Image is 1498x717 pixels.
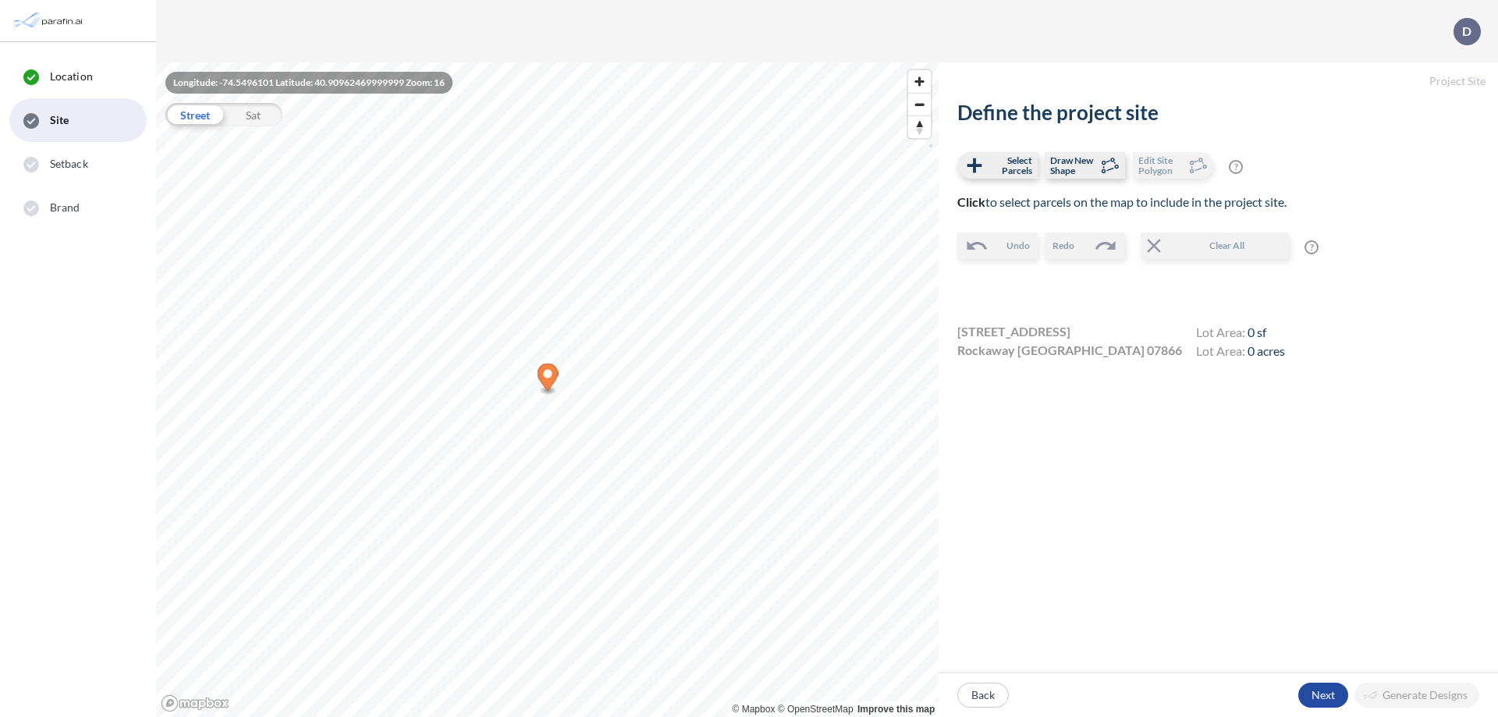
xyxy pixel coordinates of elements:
[778,704,854,715] a: OpenStreetMap
[957,322,1070,341] span: [STREET_ADDRESS]
[957,101,1479,125] h2: Define the project site
[1248,343,1285,358] span: 0 acres
[538,364,559,396] div: Map marker
[1050,155,1096,176] span: Draw New Shape
[1053,239,1074,253] span: Redo
[50,69,93,84] span: Location
[857,704,935,715] a: Improve this map
[161,694,229,712] a: Mapbox homepage
[165,72,453,94] div: Longitude: -74.5496101 Latitude: 40.90962469999999 Zoom: 16
[1248,325,1266,339] span: 0 sf
[1045,232,1125,259] button: Redo
[1298,683,1348,708] button: Next
[908,94,931,115] span: Zoom out
[908,70,931,93] button: Zoom in
[50,200,80,215] span: Brand
[1229,160,1243,174] span: ?
[1166,239,1287,253] span: Clear All
[224,103,282,126] div: Sat
[165,103,224,126] div: Street
[1312,687,1335,703] p: Next
[1141,232,1289,259] button: Clear All
[1006,239,1030,253] span: Undo
[1305,240,1319,254] span: ?
[1196,343,1285,362] h4: Lot Area:
[12,6,87,35] img: Parafin
[957,194,1287,209] span: to select parcels on the map to include in the project site.
[733,704,776,715] a: Mapbox
[957,232,1038,259] button: Undo
[908,115,931,138] button: Reset bearing to north
[1138,155,1184,176] span: Edit Site Polygon
[957,683,1009,708] button: Back
[908,116,931,138] span: Reset bearing to north
[1462,24,1471,38] p: D
[986,155,1032,176] span: Select Parcels
[957,194,985,209] b: Click
[908,93,931,115] button: Zoom out
[939,62,1498,101] h5: Project Site
[50,112,69,128] span: Site
[50,156,88,172] span: Setback
[1196,325,1285,343] h4: Lot Area:
[156,62,939,717] canvas: Map
[957,341,1182,360] span: Rockaway [GEOGRAPHIC_DATA] 07866
[971,687,995,703] p: Back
